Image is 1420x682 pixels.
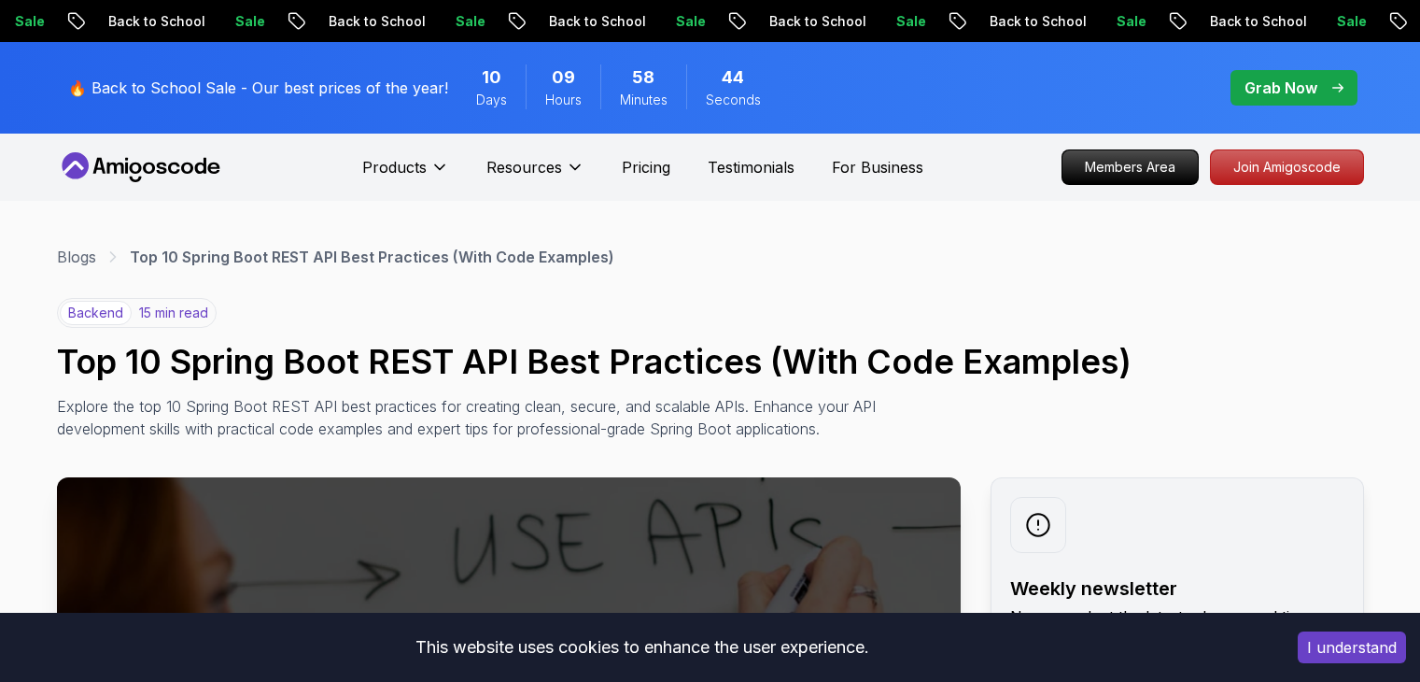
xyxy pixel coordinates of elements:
p: Explore the top 10 Spring Boot REST API best practices for creating clean, secure, and scalable A... [57,395,893,440]
p: Resources [486,156,562,178]
p: Back to School [283,12,410,31]
p: Grab Now [1244,77,1317,99]
span: Seconds [706,91,761,109]
a: Testimonials [708,156,794,178]
p: Members Area [1062,150,1198,184]
span: 44 Seconds [722,64,744,91]
a: Join Amigoscode [1210,149,1364,185]
p: Sale [190,12,249,31]
button: Products [362,156,449,193]
a: Members Area [1061,149,1199,185]
p: Sale [410,12,470,31]
p: Back to School [944,12,1071,31]
span: 10 Days [482,64,501,91]
a: Pricing [622,156,670,178]
h1: Top 10 Spring Boot REST API Best Practices (With Code Examples) [57,343,1364,380]
p: Join Amigoscode [1211,150,1363,184]
p: Back to School [503,12,630,31]
span: 58 Minutes [632,64,654,91]
p: Sale [1071,12,1131,31]
p: 🔥 Back to School Sale - Our best prices of the year! [68,77,448,99]
a: For Business [832,156,923,178]
p: backend [60,301,132,325]
span: 9 Hours [552,64,575,91]
p: 15 min read [139,304,208,322]
a: Blogs [57,246,96,268]
span: Minutes [620,91,668,109]
p: Sale [851,12,910,31]
p: Back to School [724,12,851,31]
button: Resources [486,156,584,193]
span: Hours [545,91,582,109]
p: Back to School [1164,12,1291,31]
p: Back to School [63,12,190,31]
p: Sale [1291,12,1351,31]
div: This website uses cookies to enhance the user experience. [14,627,1270,668]
h2: Weekly newsletter [1010,575,1344,602]
p: No spam. Just the latest releases and tips, interesting articles, and exclusive interviews in you... [1010,605,1344,673]
span: Days [476,91,507,109]
button: Accept cookies [1298,632,1406,663]
p: Products [362,156,427,178]
p: Top 10 Spring Boot REST API Best Practices (With Code Examples) [130,246,614,268]
p: Sale [630,12,690,31]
